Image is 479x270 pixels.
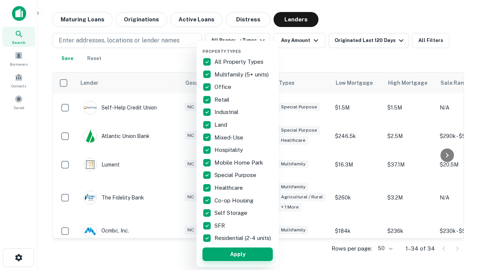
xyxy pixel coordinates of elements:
[214,171,258,180] p: Special Purpose
[442,186,479,222] iframe: Chat Widget
[214,208,249,217] p: Self Storage
[214,196,255,205] p: Co-op Housing
[214,183,244,192] p: Healthcare
[214,221,226,230] p: SFR
[214,95,231,104] p: Retail
[214,133,245,142] p: Mixed-Use
[202,49,241,54] span: Property Types
[214,145,244,154] p: Hospitality
[214,120,229,129] p: Land
[214,57,265,66] p: All Property Types
[214,158,265,167] p: Mobile Home Park
[202,247,273,261] button: Apply
[214,108,240,117] p: Industrial
[214,70,270,79] p: Multifamily (5+ units)
[214,234,272,243] p: Residential (2-4 units)
[214,82,233,91] p: Office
